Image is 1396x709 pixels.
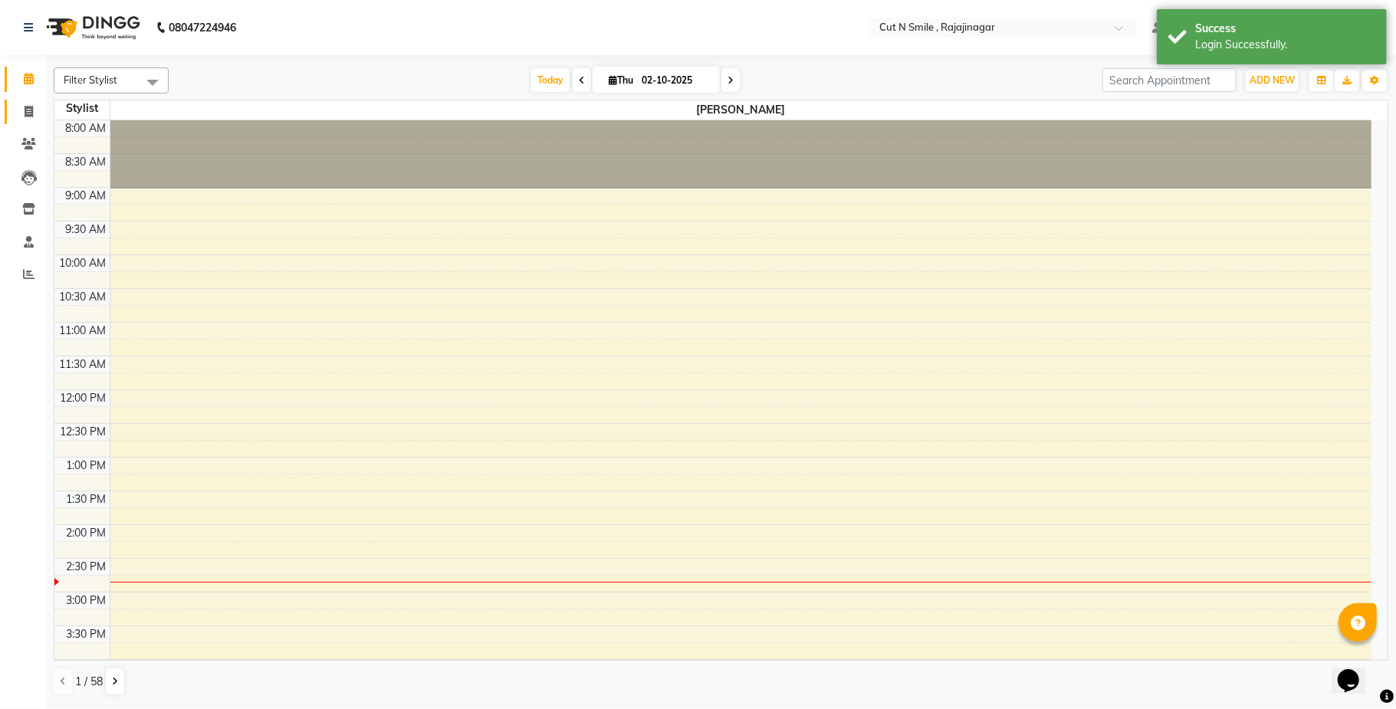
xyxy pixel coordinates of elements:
span: ADD NEW [1250,74,1295,86]
div: 1:30 PM [64,491,110,507]
button: ADD NEW [1246,70,1299,91]
div: 4:00 PM [64,660,110,676]
div: 9:00 AM [63,188,110,204]
div: 8:30 AM [63,154,110,170]
div: 9:30 AM [63,222,110,238]
span: Filter Stylist [64,74,117,86]
span: 1 / 58 [75,674,103,690]
input: 2025-10-02 [637,69,714,92]
div: Login Successfully. [1195,37,1375,53]
input: Search Appointment [1102,68,1237,92]
b: 08047224946 [169,6,236,49]
div: 3:30 PM [64,626,110,642]
div: 3:00 PM [64,592,110,609]
span: [PERSON_NAME] [110,100,1372,120]
div: 10:30 AM [57,289,110,305]
div: 12:30 PM [57,424,110,440]
div: 11:30 AM [57,356,110,373]
div: 8:00 AM [63,120,110,136]
span: Thu [605,74,637,86]
div: 12:00 PM [57,390,110,406]
div: Success [1195,21,1375,37]
div: 1:00 PM [64,458,110,474]
div: 10:00 AM [57,255,110,271]
div: 2:00 PM [64,525,110,541]
div: 2:30 PM [64,559,110,575]
span: Today [531,68,570,92]
iframe: chat widget [1332,648,1381,694]
img: logo [39,6,144,49]
div: Stylist [54,100,110,117]
div: 11:00 AM [57,323,110,339]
